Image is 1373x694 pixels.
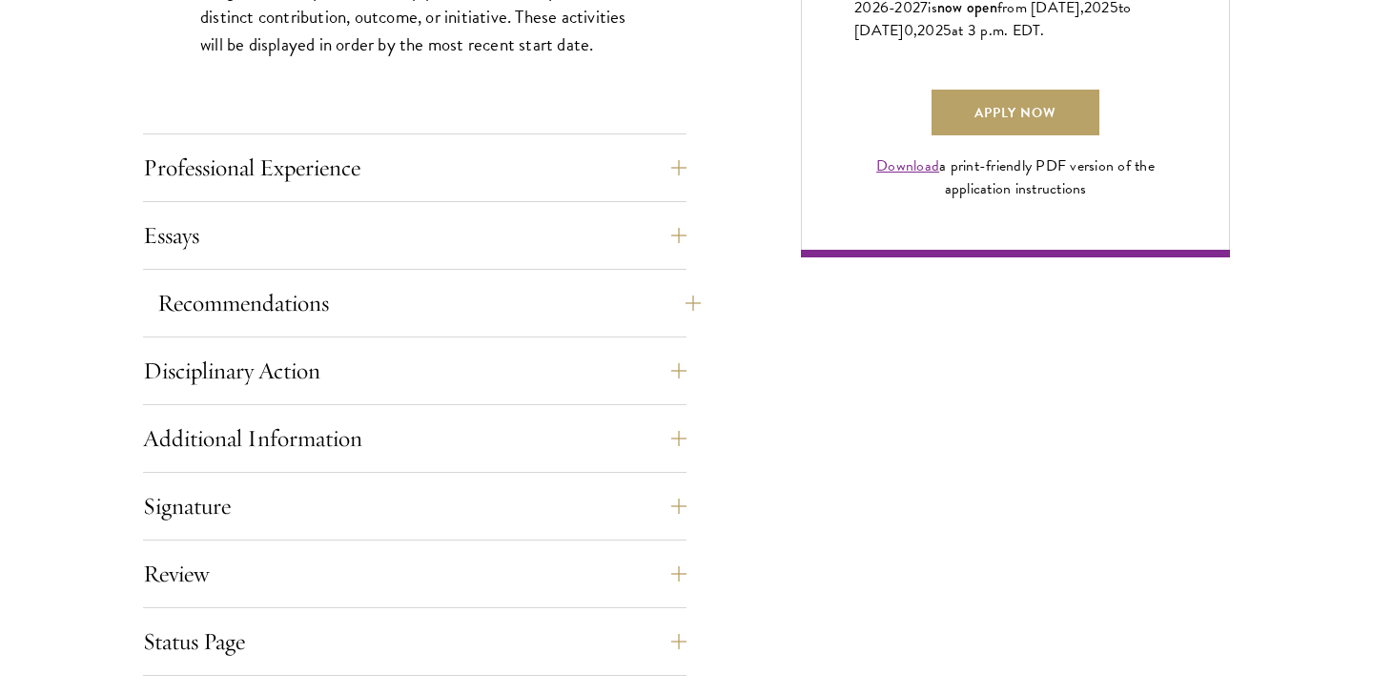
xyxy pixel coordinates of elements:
[143,619,686,664] button: Status Page
[913,19,917,42] span: ,
[143,213,686,258] button: Essays
[143,145,686,191] button: Professional Experience
[143,551,686,597] button: Review
[157,280,701,326] button: Recommendations
[943,19,952,42] span: 5
[932,90,1099,135] a: Apply Now
[876,154,939,177] a: Download
[143,416,686,461] button: Additional Information
[143,348,686,394] button: Disciplinary Action
[854,154,1177,200] div: a print-friendly PDF version of the application instructions
[917,19,943,42] span: 202
[952,19,1045,42] span: at 3 p.m. EDT.
[143,483,686,529] button: Signature
[904,19,913,42] span: 0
